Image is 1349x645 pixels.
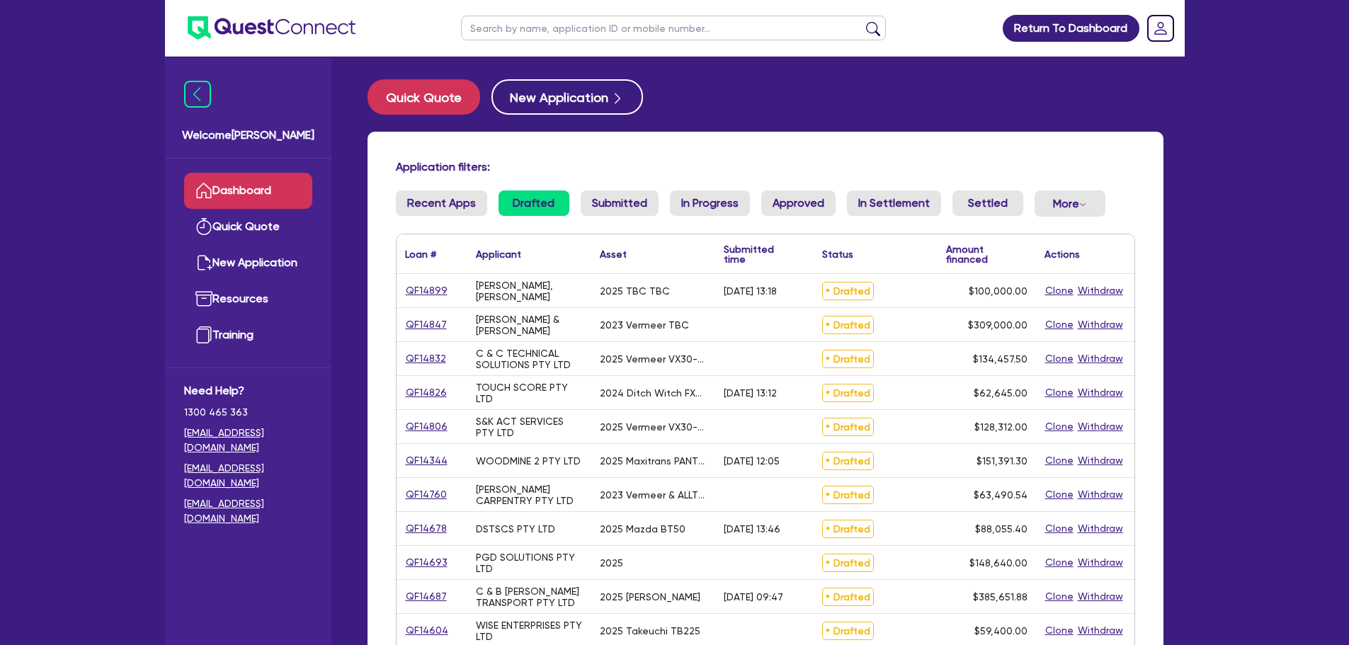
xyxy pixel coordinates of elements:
[405,452,448,469] a: QF14344
[724,387,777,399] div: [DATE] 13:12
[822,486,874,504] span: Drafted
[184,496,312,526] a: [EMAIL_ADDRESS][DOMAIN_NAME]
[724,591,783,603] div: [DATE] 09:47
[188,16,355,40] img: quest-connect-logo-blue
[1045,452,1074,469] button: Clone
[1003,15,1139,42] a: Return To Dashboard
[184,209,312,245] a: Quick Quote
[195,326,212,343] img: training
[822,249,853,259] div: Status
[1045,622,1074,639] button: Clone
[600,523,685,535] div: 2025 Mazda BT50
[600,625,700,637] div: 2025 Takeuchi TB225
[184,405,312,420] span: 1300 465 363
[600,319,689,331] div: 2023 Vermeer TBC
[946,244,1028,264] div: Amount financed
[847,190,941,216] a: In Settlement
[670,190,750,216] a: In Progress
[1045,588,1074,605] button: Clone
[1045,486,1074,503] button: Clone
[1077,588,1124,605] button: Withdraw
[476,620,583,642] div: WISE ENTERPRISES PTY LTD
[822,622,874,640] span: Drafted
[600,489,707,501] div: 2023 Vermeer & ALLTRADES VSK25-100G
[822,316,874,334] span: Drafted
[1045,316,1074,333] button: Clone
[600,455,707,467] div: 2025 Maxitrans PANTECH B STRAIGHT DECK TRIAXLE
[405,622,449,639] a: QF14604
[968,319,1028,331] span: $309,000.00
[974,625,1028,637] span: $59,400.00
[405,554,448,571] a: QF14693
[822,520,874,538] span: Drafted
[1045,554,1074,571] button: Clone
[1045,350,1074,367] button: Clone
[1045,384,1074,401] button: Clone
[476,484,583,506] div: [PERSON_NAME] CARPENTRY PTY LTD
[1077,486,1124,503] button: Withdraw
[977,455,1028,467] span: $151,391.30
[1077,384,1124,401] button: Withdraw
[1077,316,1124,333] button: Withdraw
[1077,554,1124,571] button: Withdraw
[405,418,448,435] a: QF14806
[184,382,312,399] span: Need Help?
[1045,520,1074,537] button: Clone
[1077,418,1124,435] button: Withdraw
[822,588,874,606] span: Drafted
[405,588,448,605] a: QF14687
[182,127,314,144] span: Welcome [PERSON_NAME]
[822,350,874,368] span: Drafted
[405,486,448,503] a: QF14760
[1045,282,1074,299] button: Clone
[600,249,627,259] div: Asset
[184,317,312,353] a: Training
[952,190,1023,216] a: Settled
[476,249,521,259] div: Applicant
[476,348,583,370] div: C & C TECHNICAL SOLUTIONS PTY LTD
[195,218,212,235] img: quick-quote
[600,387,707,399] div: 2024 Ditch Witch FX20
[724,244,792,264] div: Submitted time
[1077,622,1124,639] button: Withdraw
[1077,452,1124,469] button: Withdraw
[476,586,583,608] div: C & B [PERSON_NAME] TRANSPORT PTY LTD
[405,316,448,333] a: QF14847
[499,190,569,216] a: Drafted
[476,382,583,404] div: TOUCH SCORE PTY LTD
[1045,249,1080,259] div: Actions
[975,523,1028,535] span: $88,055.40
[184,461,312,491] a: [EMAIL_ADDRESS][DOMAIN_NAME]
[396,190,487,216] a: Recent Apps
[822,384,874,402] span: Drafted
[1035,190,1105,217] button: Dropdown toggle
[491,79,643,115] a: New Application
[600,591,700,603] div: 2025 [PERSON_NAME]
[969,557,1028,569] span: $148,640.00
[1077,350,1124,367] button: Withdraw
[461,16,886,40] input: Search by name, application ID or mobile number...
[405,350,447,367] a: QF14832
[405,520,448,537] a: QF14678
[1142,10,1179,47] a: Dropdown toggle
[195,290,212,307] img: resources
[476,552,583,574] div: PGD SOLUTIONS PTY LTD
[405,282,448,299] a: QF14899
[405,249,436,259] div: Loan #
[476,455,581,467] div: WOODMINE 2 PTY LTD
[724,523,780,535] div: [DATE] 13:46
[974,387,1028,399] span: $62,645.00
[973,353,1028,365] span: $134,457.50
[368,79,491,115] a: Quick Quote
[476,523,555,535] div: DSTSCS PTY LTD
[973,591,1028,603] span: $385,651.88
[476,280,583,302] div: [PERSON_NAME], [PERSON_NAME]
[974,421,1028,433] span: $128,312.00
[822,418,874,436] span: Drafted
[724,285,777,297] div: [DATE] 13:18
[476,416,583,438] div: S&K ACT SERVICES PTY LTD
[184,426,312,455] a: [EMAIL_ADDRESS][DOMAIN_NAME]
[822,282,874,300] span: Drafted
[822,452,874,470] span: Drafted
[822,554,874,572] span: Drafted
